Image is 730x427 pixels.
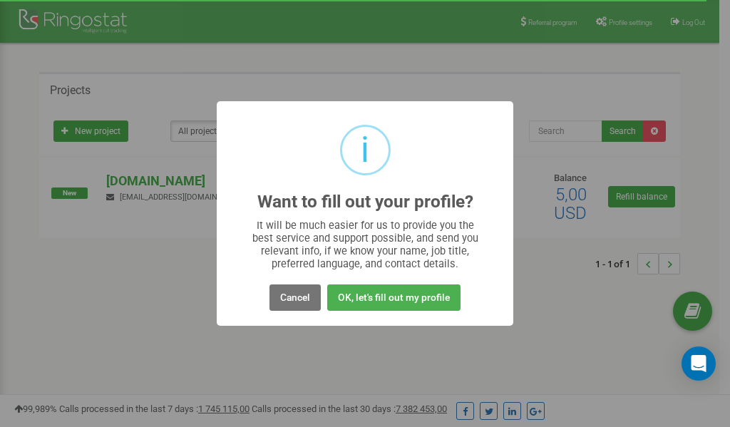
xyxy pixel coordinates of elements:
[245,219,485,270] div: It will be much easier for us to provide you the best service and support possible, and send you ...
[269,284,321,311] button: Cancel
[327,284,461,311] button: OK, let's fill out my profile
[682,346,716,381] div: Open Intercom Messenger
[257,192,473,212] h2: Want to fill out your profile?
[361,127,369,173] div: i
